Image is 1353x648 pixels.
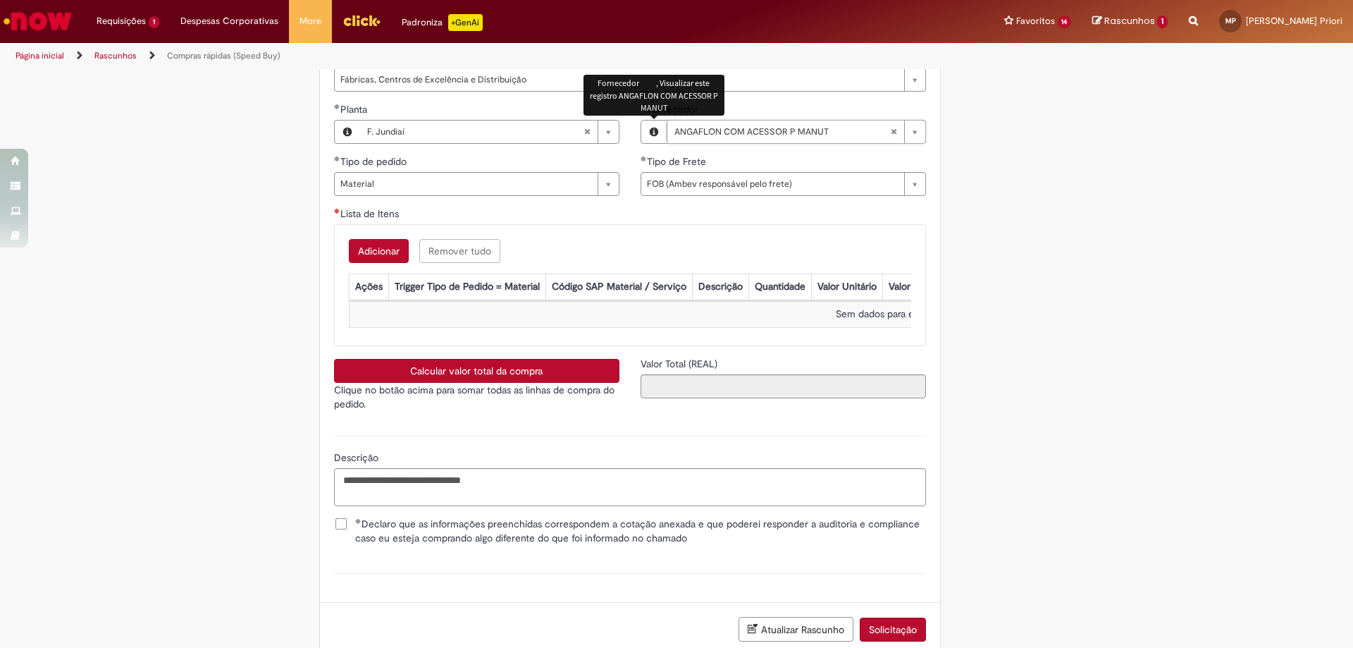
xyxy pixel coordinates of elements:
[340,68,897,91] span: Fábricas, Centros de Excelência e Distribuição
[583,75,724,115] div: Fornecedor , Visualizar este registro ANGAFLON COM ACESSOR P MANUT
[692,274,748,300] th: Descrição
[448,14,483,31] p: +GenAi
[1058,16,1072,28] span: 14
[1157,16,1168,28] span: 1
[402,14,483,31] div: Padroniza
[647,173,897,195] span: FOB (Ambev responsável pelo frete)
[349,274,388,300] th: Ações
[335,121,360,143] button: Planta, Visualizar este registro F. Jundiaí
[355,518,362,524] span: Obrigatório Preenchido
[167,50,280,61] a: Compras rápidas (Speed Buy)
[388,274,545,300] th: Trigger Tipo de Pedido = Material
[748,274,811,300] th: Quantidade
[340,207,402,220] span: Lista de Itens
[334,383,619,411] p: Clique no botão acima para somar todas as linhas de compra do pedido.
[355,517,926,545] span: Declaro que as informações preenchidas correspondem a cotação anexada e que poderei responder a a...
[1016,14,1055,28] span: Favoritos
[334,104,340,109] span: Obrigatório Preenchido
[1092,15,1168,28] a: Rascunhos
[340,103,370,116] span: Planta, F. Jundiaí
[11,43,891,69] ul: Trilhas de página
[641,374,926,398] input: Valor Total (REAL)
[641,357,720,370] span: Somente leitura - Valor Total (REAL)
[340,155,409,168] span: Tipo de pedido
[149,16,159,28] span: 1
[97,14,146,28] span: Requisições
[334,468,926,506] textarea: Descrição
[334,156,340,161] span: Obrigatório Preenchido
[647,155,709,168] span: Tipo de Frete
[576,121,598,143] abbr: Limpar campo Planta
[1246,15,1342,27] span: [PERSON_NAME] Priori
[334,451,381,464] span: Descrição
[299,14,321,28] span: More
[94,50,137,61] a: Rascunhos
[1,7,74,35] img: ServiceNow
[667,121,925,143] a: ANGAFLON COM ACESSOR P MANUTLimpar campo Fornecedor
[641,121,667,143] button: Fornecedor , Visualizar este registro ANGAFLON COM ACESSOR P MANUT
[1104,14,1155,27] span: Rascunhos
[367,121,583,143] span: F. Jundiaí
[882,274,972,300] th: Valor Total Moeda
[811,274,882,300] th: Valor Unitário
[883,121,904,143] abbr: Limpar campo Fornecedor
[16,50,64,61] a: Página inicial
[674,121,890,143] span: ANGAFLON COM ACESSOR P MANUT
[349,239,409,263] button: Add a row for Lista de Itens
[334,359,619,383] button: Calcular valor total da compra
[180,14,278,28] span: Despesas Corporativas
[340,173,591,195] span: Material
[342,10,381,31] img: click_logo_yellow_360x200.png
[641,156,647,161] span: Obrigatório Preenchido
[545,274,692,300] th: Código SAP Material / Serviço
[860,618,926,642] button: Solicitação
[739,617,853,642] button: Atualizar Rascunho
[334,208,340,214] span: Necessários
[360,121,619,143] a: F. JundiaíLimpar campo Planta
[1225,16,1236,25] span: MP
